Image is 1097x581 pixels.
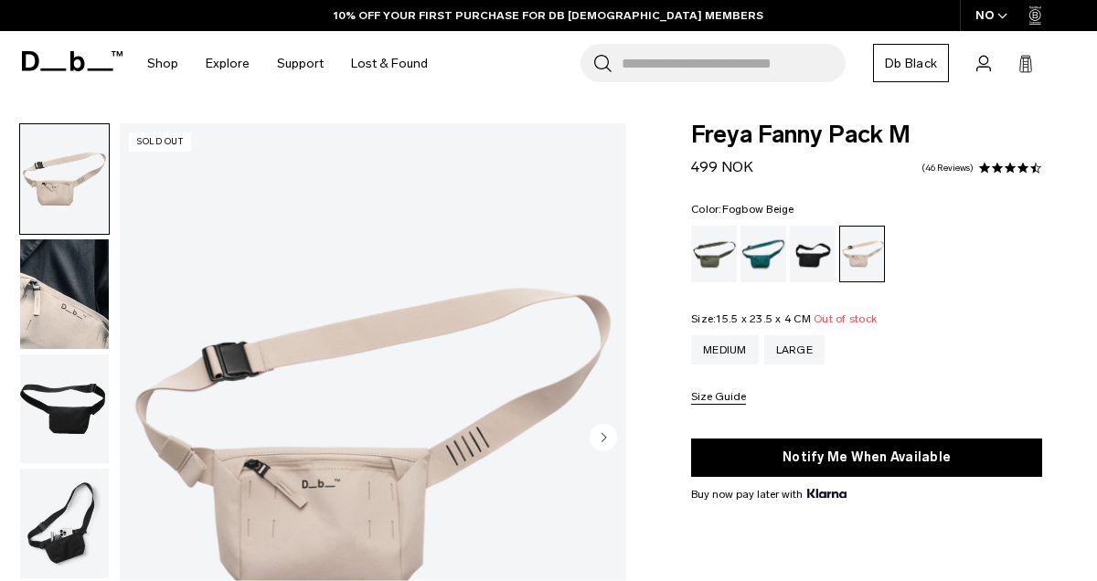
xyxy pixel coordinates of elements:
[129,132,191,152] p: Sold Out
[691,313,877,324] legend: Size:
[740,226,786,282] a: Midnight Teal
[814,312,877,325] span: Out of stock
[691,438,1042,477] button: Notify Me When Available
[19,354,110,465] button: Freya Fanny Pack M Fogbow Beige
[20,124,109,234] img: Freya Fanny Pack M Fogbow Beige
[133,31,442,96] nav: Main Navigation
[351,31,428,96] a: Lost & Found
[691,486,847,502] span: Buy now pay later with
[691,226,737,282] a: Moss Green
[790,226,836,282] a: Black Out
[147,31,178,96] a: Shop
[839,226,885,282] a: Fogbow Beige
[19,238,110,350] button: Freya Fanny Pack M Fogbow Beige
[206,31,250,96] a: Explore
[334,7,763,24] a: 10% OFF YOUR FIRST PURCHASE FOR DB [DEMOGRAPHIC_DATA] MEMBERS
[277,31,324,96] a: Support
[691,123,1042,147] span: Freya Fanny Pack M
[873,44,949,82] a: Db Black
[691,335,759,364] a: Medium
[691,204,794,215] legend: Color:
[921,164,974,173] a: 46 reviews
[19,468,110,579] button: Freya Fanny Pack M Fogbow Beige
[807,489,847,498] img: {"height" => 20, "alt" => "Klarna"}
[20,239,109,349] img: Freya Fanny Pack M Fogbow Beige
[590,424,617,455] button: Next slide
[764,335,825,364] a: Large
[691,391,746,405] button: Size Guide
[716,312,811,325] span: 15.5 x 23.5 x 4 CM
[20,469,109,578] img: Freya Fanny Pack M Fogbow Beige
[20,354,109,464] img: Freya Fanny Pack M Fogbow Beige
[722,203,794,216] span: Fogbow Beige
[19,123,110,235] button: Freya Fanny Pack M Fogbow Beige
[691,158,753,175] span: 499 NOK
